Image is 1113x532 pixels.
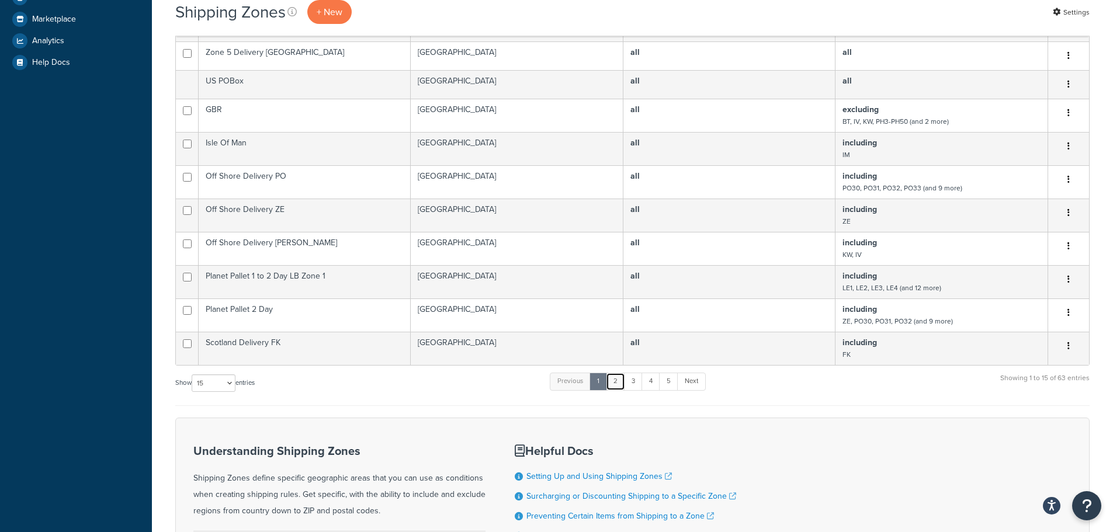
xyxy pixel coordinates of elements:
[630,203,640,215] b: all
[411,132,623,165] td: [GEOGRAPHIC_DATA]
[642,373,660,390] a: 4
[192,374,235,392] select: Showentries
[1072,491,1101,520] button: Open Resource Center
[9,52,143,73] a: Help Docs
[175,1,286,23] h1: Shipping Zones
[411,265,623,298] td: [GEOGRAPHIC_DATA]
[411,298,623,332] td: [GEOGRAPHIC_DATA]
[842,116,949,127] small: BT, IV, KW, PH3-PH50 (and 2 more)
[842,183,962,193] small: PO30, PO31, PO32, PO33 (and 9 more)
[842,249,862,260] small: KW, IV
[526,510,714,522] a: Preventing Certain Items from Shipping to a Zone
[842,237,877,249] b: including
[1000,371,1090,397] div: Showing 1 to 15 of 63 entries
[193,444,486,457] h3: Understanding Shipping Zones
[677,373,706,390] a: Next
[199,332,411,365] td: Scotland Delivery FK
[317,5,342,19] span: + New
[199,70,411,99] td: US POBox
[842,349,851,360] small: FK
[842,149,850,160] small: IM
[411,41,623,70] td: [GEOGRAPHIC_DATA]
[590,373,607,390] a: 1
[630,103,640,116] b: all
[624,373,643,390] a: 3
[630,75,640,87] b: all
[199,99,411,132] td: GBR
[630,170,640,182] b: all
[630,46,640,58] b: all
[9,9,143,30] a: Marketplace
[411,99,623,132] td: [GEOGRAPHIC_DATA]
[411,70,623,99] td: [GEOGRAPHIC_DATA]
[411,232,623,265] td: [GEOGRAPHIC_DATA]
[526,470,672,482] a: Setting Up and Using Shipping Zones
[606,373,625,390] a: 2
[199,41,411,70] td: Zone 5 Delivery [GEOGRAPHIC_DATA]
[199,132,411,165] td: Isle Of Man
[842,170,877,182] b: including
[411,199,623,232] td: [GEOGRAPHIC_DATA]
[411,165,623,199] td: [GEOGRAPHIC_DATA]
[842,283,941,293] small: LE1, LE2, LE3, LE4 (and 12 more)
[515,444,736,457] h3: Helpful Docs
[526,490,736,502] a: Surcharging or Discounting Shipping to a Specific Zone
[842,303,877,315] b: including
[630,336,640,349] b: all
[630,303,640,315] b: all
[193,444,486,519] div: Shipping Zones define specific geographic areas that you can use as conditions when creating ship...
[842,137,877,149] b: including
[842,46,852,58] b: all
[842,75,852,87] b: all
[9,30,143,51] a: Analytics
[199,165,411,199] td: Off Shore Delivery PO
[842,336,877,349] b: including
[199,265,411,298] td: Planet Pallet 1 to 2 Day LB Zone 1
[842,270,877,282] b: including
[659,373,678,390] a: 5
[630,270,640,282] b: all
[630,237,640,249] b: all
[842,103,879,116] b: excluding
[842,203,877,215] b: including
[199,232,411,265] td: Off Shore Delivery [PERSON_NAME]
[32,58,70,68] span: Help Docs
[175,374,255,392] label: Show entries
[1053,4,1090,20] a: Settings
[32,36,64,46] span: Analytics
[842,216,851,227] small: ZE
[630,137,640,149] b: all
[842,316,953,326] small: ZE, PO30, PO31, PO32 (and 9 more)
[411,332,623,365] td: [GEOGRAPHIC_DATA]
[550,373,591,390] a: Previous
[199,298,411,332] td: Planet Pallet 2 Day
[199,199,411,232] td: Off Shore Delivery ZE
[32,15,76,25] span: Marketplace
